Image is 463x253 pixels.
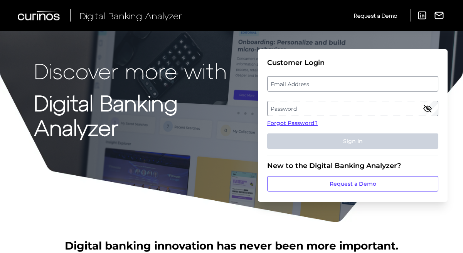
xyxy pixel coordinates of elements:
div: New to the Digital Banking Analyzer? [267,161,438,170]
a: Forgot Password? [267,119,438,127]
strong: Digital Banking Analyzer [34,90,178,140]
button: Sign In [267,133,438,149]
label: Email Address [268,77,438,91]
img: Curinos [18,11,61,20]
label: Password [268,102,438,115]
span: Request a Demo [354,12,397,19]
a: Request a Demo [267,176,438,191]
div: Customer Login [267,58,438,67]
h2: Digital banking innovation has never been more important. [65,238,398,253]
span: Digital Banking Analyzer [79,10,182,21]
p: Discover more with [34,58,255,83]
a: Request a Demo [354,9,397,22]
